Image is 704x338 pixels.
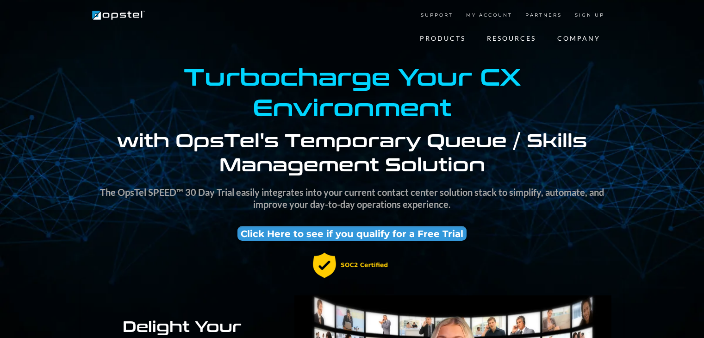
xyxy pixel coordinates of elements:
[117,126,587,176] strong: with OpsTel's Temporary Queue / Skills Management Solution
[568,6,611,25] a: SIGN UP
[237,226,467,241] a: Click Here to see if you qualify for a Free Trial
[519,6,568,25] a: PARTNERS
[91,8,146,22] img: Brand Logo
[547,29,611,48] a: COMPANY
[184,59,521,92] strong: Turbocharge Your CX
[91,10,146,19] a: https://www.opstel.com/
[100,187,604,210] strong: The OpsTel SPEED™ 30 Day Trial easily integrates into your current contact center solution stack ...
[460,6,519,25] a: MY ACCOUNT
[123,315,242,336] strong: Delight Your
[241,228,463,239] span: Click Here to see if you qualify for a Free Trial
[253,90,451,123] strong: Environment
[414,6,460,25] a: SUPPORT
[409,29,476,48] a: PRODUCTS
[476,29,547,48] a: RESOURCES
